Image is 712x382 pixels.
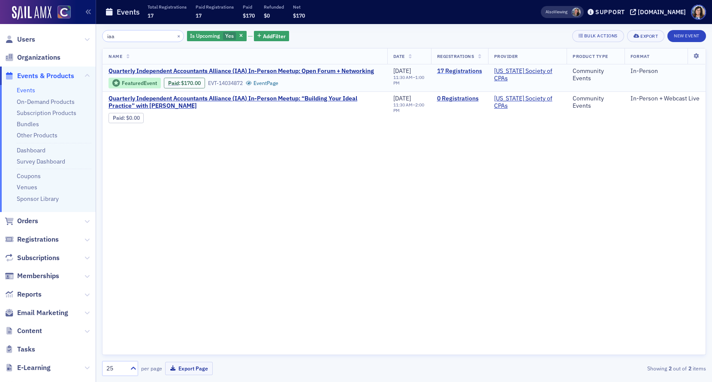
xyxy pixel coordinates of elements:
span: Add Filter [263,32,286,40]
span: Is Upcoming [190,32,220,39]
a: 0 Registrations [437,95,482,103]
span: : [113,115,126,121]
input: Search… [102,30,184,42]
button: Export [627,30,664,42]
time: 2:00 PM [393,102,424,113]
span: Organizations [17,53,60,62]
div: Export [640,34,658,39]
span: Email Marketing [17,308,68,318]
time: 11:30 AM [393,74,413,80]
span: $170.00 [181,80,201,86]
div: EVT-14034872 [208,80,243,86]
a: Reports [5,290,42,299]
span: [DATE] [393,67,411,75]
span: Registrations [17,235,59,244]
span: Events & Products [17,71,74,81]
a: View Homepage [51,6,71,20]
a: Coupons [17,172,41,180]
span: Orders [17,216,38,226]
span: $0 [264,12,270,19]
a: Events [17,86,35,94]
a: Quarterly Independent Accountants Alliance (IAA) In-Person Meetup: Open Forum + Networking [109,67,374,75]
a: Other Products [17,131,57,139]
span: Users [17,35,35,44]
span: : [168,80,181,86]
span: Profile [691,5,706,20]
a: 17 Registrations [437,67,482,75]
span: Quarterly Independent Accountants Alliance (IAA) In-Person Meetup: “Building Your Ideal Practice”... [109,95,381,110]
div: Featured Event [109,78,161,88]
div: Bulk Actions [584,33,618,38]
span: E-Learning [17,363,51,373]
a: Paid [168,80,179,86]
a: Email Marketing [5,308,68,318]
div: Paid: 19 - $17000 [164,78,205,88]
strong: 2 [687,364,693,372]
span: Colorado Society of CPAs [494,95,561,110]
a: [US_STATE] Society of CPAs [494,95,561,110]
div: Yes [187,31,247,42]
span: Format [631,53,649,59]
button: Bulk Actions [572,30,624,42]
a: Orders [5,216,38,226]
a: [US_STATE] Society of CPAs [494,67,561,82]
span: Tiffany Carson [572,8,581,17]
span: Yes [225,32,234,39]
button: Export Page [165,362,213,375]
div: – [393,75,425,86]
a: Sponsor Library [17,195,59,203]
p: Net [293,4,305,10]
a: E-Learning [5,363,51,373]
div: – [393,102,425,113]
span: Subscriptions [17,253,60,263]
span: Tasks [17,345,35,354]
a: New Event [667,31,706,39]
a: Organizations [5,53,60,62]
span: $170 [293,12,305,19]
div: Featured Event [122,81,157,85]
span: 17 [148,12,154,19]
img: SailAMX [12,6,51,20]
span: [DATE] [393,94,411,102]
a: Tasks [5,345,35,354]
a: Bundles [17,120,39,128]
span: Colorado Society of CPAs [494,67,561,82]
div: [DOMAIN_NAME] [638,8,686,16]
img: SailAMX [57,6,71,19]
a: On-Demand Products [17,98,75,106]
div: Community Events [573,95,618,110]
time: 11:30 AM [393,102,413,108]
span: Product Type [573,53,608,59]
span: Registrations [437,53,474,59]
button: New Event [667,30,706,42]
div: In-Person [631,67,700,75]
a: Events & Products [5,71,74,81]
div: Paid: 0 - $0 [109,113,144,123]
div: Showing out of items [511,364,706,372]
h1: Events [117,7,140,17]
span: Provider [494,53,518,59]
button: AddFilter [254,31,289,42]
a: EventPage [246,80,278,86]
a: Users [5,35,35,44]
a: Registrations [5,235,59,244]
label: per page [141,364,162,372]
p: Paid [243,4,255,10]
strong: 2 [667,364,673,372]
div: In-Person + Webcast Live [631,95,700,103]
a: Survey Dashboard [17,158,65,165]
button: [DOMAIN_NAME] [630,9,689,15]
a: Content [5,326,42,336]
span: Viewing [546,9,567,15]
div: Also [546,9,554,15]
a: Subscription Products [17,109,76,117]
div: Support [595,8,625,16]
span: Memberships [17,271,59,281]
a: Venues [17,183,37,191]
p: Total Registrations [148,4,187,10]
div: Community Events [573,67,618,82]
span: $170 [243,12,255,19]
span: Name [109,53,122,59]
a: Memberships [5,271,59,281]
